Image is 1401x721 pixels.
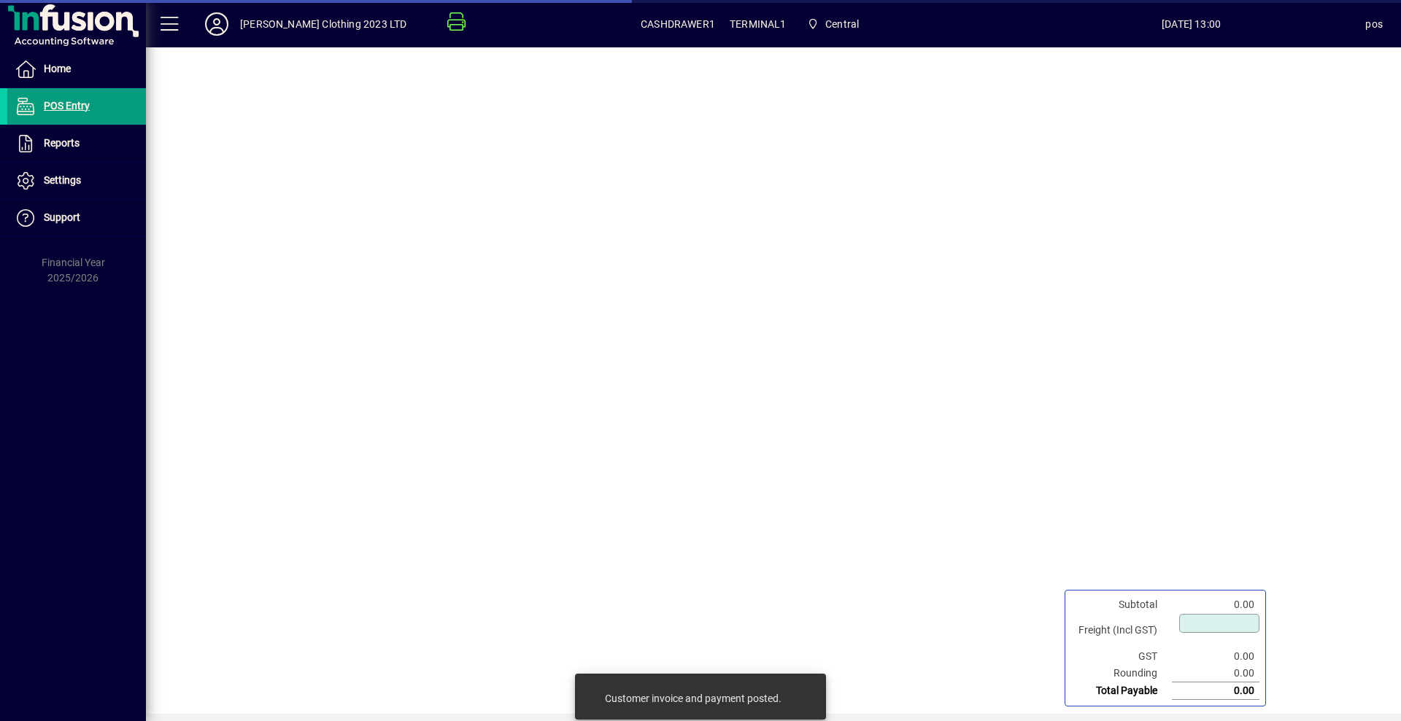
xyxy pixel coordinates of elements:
button: Profile [193,11,240,37]
td: Rounding [1071,665,1172,682]
a: Home [7,51,146,87]
span: POS Entry [44,100,90,112]
div: [PERSON_NAME] Clothing 2023 LTD [240,12,406,36]
td: 0.00 [1172,665,1259,682]
span: Settings [44,174,81,186]
td: Subtotal [1071,596,1172,613]
span: Support [44,211,80,223]
span: TERMINAL1 [730,12,787,36]
td: Freight (Incl GST) [1071,613,1172,648]
span: Central [825,12,859,36]
span: Reports [44,137,80,149]
span: Home [44,63,71,74]
span: [DATE] 13:00 [1017,12,1366,36]
td: 0.00 [1172,648,1259,665]
a: Reports [7,125,146,162]
div: Customer invoice and payment posted. [605,691,781,706]
a: Settings [7,163,146,199]
span: Central [801,11,865,37]
td: GST [1071,648,1172,665]
div: pos [1365,12,1383,36]
a: Support [7,200,146,236]
td: 0.00 [1172,596,1259,613]
span: CASHDRAWER1 [641,12,715,36]
td: Total Payable [1071,682,1172,700]
td: 0.00 [1172,682,1259,700]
